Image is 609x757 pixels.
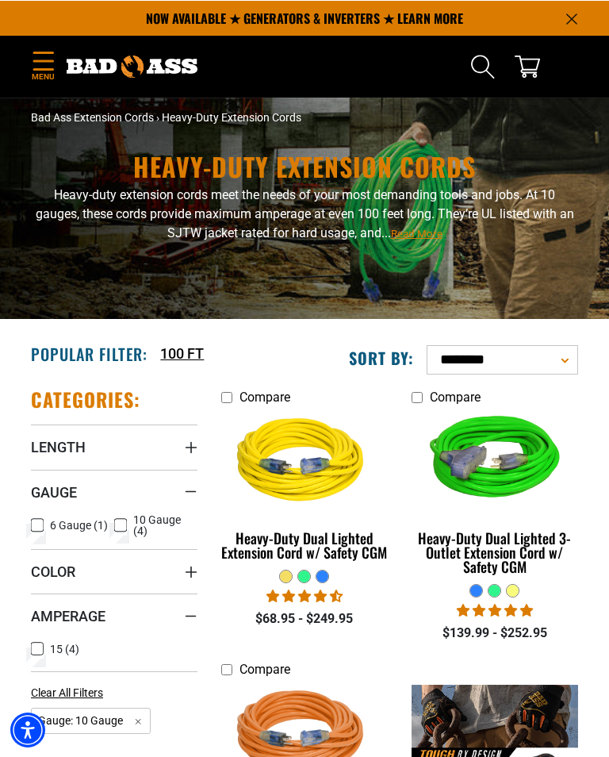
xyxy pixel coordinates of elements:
a: 100 FT [160,342,204,363]
span: Compare [430,389,481,404]
span: Menu [31,70,55,82]
span: 15 (4) [50,643,79,654]
summary: Length [31,424,197,468]
span: Amperage [31,606,105,624]
span: Gauge: 10 Gauge [31,707,151,733]
span: Color [31,562,75,580]
span: Gauge [31,482,77,501]
span: 4.92 stars [457,602,533,617]
span: 10 Gauge (4) [133,513,191,536]
span: Compare [239,389,290,404]
nav: breadcrumbs [31,109,578,125]
div: Heavy-Duty Dual Lighted 3-Outlet Extension Cord w/ Safety CGM [412,530,578,573]
span: › [156,110,159,123]
span: Read More [391,227,442,239]
h1: Heavy-Duty Extension Cords [31,153,578,179]
summary: Menu [31,48,55,85]
a: Gauge: 10 Gauge [31,712,151,727]
summary: Gauge [31,469,197,513]
span: Length [31,437,86,455]
img: yellow [220,386,389,537]
h2: Categories: [31,386,140,411]
div: $139.99 - $252.95 [412,623,578,642]
span: Compare [239,661,290,676]
a: Bad Ass Extension Cords [31,110,154,123]
summary: Search [470,53,496,79]
a: yellow Heavy-Duty Dual Lighted Extension Cord w/ Safety CGM [221,412,388,568]
span: Heavy-duty extension cords meet the needs of your most demanding tools and jobs. At 10 gauges, th... [36,186,574,240]
div: $68.95 - $249.95 [221,609,388,628]
img: Bad Ass Extension Cords [67,55,197,77]
a: Clear All Filters [31,684,109,701]
h2: Popular Filter: [31,343,147,363]
span: 4.64 stars [266,588,343,603]
summary: Color [31,548,197,593]
summary: Amperage [31,593,197,637]
img: neon green [411,386,579,537]
label: Sort by: [349,347,414,367]
div: Accessibility Menu [10,712,45,747]
a: neon green Heavy-Duty Dual Lighted 3-Outlet Extension Cord w/ Safety CGM [412,412,578,582]
div: Heavy-Duty Dual Lighted Extension Cord w/ Safety CGM [221,530,388,559]
span: Heavy-Duty Extension Cords [162,110,301,123]
span: 6 Gauge (1) [50,519,108,530]
a: cart [515,53,540,79]
span: Clear All Filters [31,686,103,698]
